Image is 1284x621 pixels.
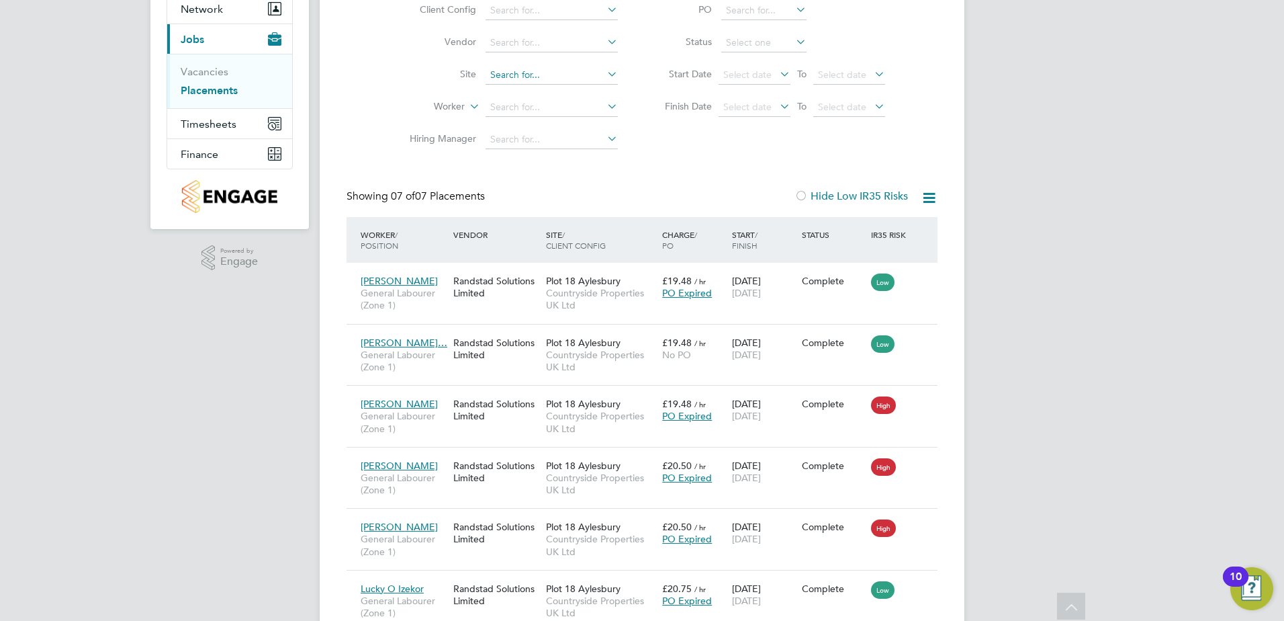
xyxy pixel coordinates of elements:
div: Complete [802,521,865,533]
span: 07 Placements [391,190,485,203]
span: [PERSON_NAME] [361,460,438,472]
span: General Labourer (Zone 1) [361,349,447,373]
span: £20.75 [662,583,692,595]
input: Search for... [486,34,618,52]
span: Countryside Properties UK Ltd [546,595,655,619]
div: IR35 Risk [868,222,914,247]
a: Powered byEngage [201,245,259,271]
span: Countryside Properties UK Ltd [546,533,655,557]
span: PO Expired [662,410,712,422]
span: General Labourer (Zone 1) [361,287,447,311]
span: Countryside Properties UK Ltd [546,410,655,434]
input: Search for... [486,130,618,149]
a: Placements [181,84,238,97]
div: [DATE] [729,268,798,306]
div: [DATE] [729,453,798,491]
div: Randstad Solutions Limited [450,391,543,429]
span: £19.48 [662,275,692,287]
span: [PERSON_NAME]… [361,337,447,349]
label: Finish Date [651,100,712,112]
label: Start Date [651,68,712,80]
span: Select date [818,101,866,113]
span: High [871,458,896,476]
button: Timesheets [167,109,292,138]
span: PO Expired [662,595,712,607]
span: No PO [662,349,691,361]
a: [PERSON_NAME]…General Labourer (Zone 1)Randstad Solutions LimitedPlot 18 AylesburyCountryside Pro... [357,329,937,341]
span: Lucky O Izekor [361,583,424,595]
span: / hr [694,522,706,532]
span: Low [871,274,895,291]
label: Site [399,68,476,80]
input: Select one [721,34,807,52]
span: / Finish [732,229,758,251]
img: countryside-properties-logo-retina.png [182,180,277,213]
span: £20.50 [662,521,692,533]
span: Countryside Properties UK Ltd [546,287,655,311]
div: Complete [802,398,865,410]
span: / hr [694,399,706,409]
span: £19.48 [662,337,692,349]
span: [DATE] [732,595,761,607]
span: / PO [662,229,697,251]
span: Powered by [220,245,258,257]
a: Vacancies [181,65,228,78]
a: [PERSON_NAME]General Labourer (Zone 1)Randstad Solutions LimitedPlot 18 AylesburyCountryside Prop... [357,390,937,402]
span: Low [871,335,895,353]
span: [DATE] [732,349,761,361]
button: Finance [167,139,292,169]
div: 10 [1230,577,1242,594]
span: [DATE] [732,287,761,299]
a: [PERSON_NAME]General Labourer (Zone 1)Randstad Solutions LimitedPlot 18 AylesburyCountryside Prop... [357,452,937,464]
div: Worker [357,222,450,257]
span: Countryside Properties UK Ltd [546,349,655,373]
span: General Labourer (Zone 1) [361,533,447,557]
span: £20.50 [662,460,692,472]
div: [DATE] [729,576,798,614]
span: Jobs [181,33,204,46]
div: Complete [802,460,865,472]
div: Randstad Solutions Limited [450,576,543,614]
div: [DATE] [729,391,798,429]
div: [DATE] [729,330,798,368]
div: Randstad Solutions Limited [450,453,543,491]
span: [DATE] [732,410,761,422]
label: Hide Low IR35 Risks [794,190,908,203]
span: To [793,65,811,83]
div: Randstad Solutions Limited [450,268,543,306]
span: / hr [694,338,706,348]
span: Plot 18 Aylesbury [546,460,621,472]
span: Plot 18 Aylesbury [546,398,621,410]
label: Client Config [399,3,476,15]
span: Countryside Properties UK Ltd [546,472,655,496]
label: Worker [387,100,465,114]
span: Finance [181,148,218,161]
span: / Client Config [546,229,606,251]
span: General Labourer (Zone 1) [361,595,447,619]
div: [DATE] [729,514,798,552]
button: Jobs [167,24,292,54]
input: Search for... [721,1,807,20]
div: Complete [802,275,865,287]
div: Randstad Solutions Limited [450,514,543,552]
span: Select date [723,101,772,113]
span: Select date [818,69,866,81]
span: [DATE] [732,472,761,484]
a: [PERSON_NAME]General Labourer (Zone 1)Randstad Solutions LimitedPlot 18 AylesburyCountryside Prop... [357,513,937,525]
div: Site [543,222,659,257]
div: Complete [802,337,865,349]
span: Engage [220,256,258,267]
label: Status [651,36,712,48]
span: [PERSON_NAME] [361,275,438,287]
label: PO [651,3,712,15]
span: / hr [694,276,706,286]
span: Network [181,3,223,15]
span: [PERSON_NAME] [361,521,438,533]
span: / hr [694,584,706,594]
label: Hiring Manager [399,132,476,144]
div: Showing [347,190,488,204]
span: / hr [694,461,706,471]
span: PO Expired [662,533,712,545]
span: High [871,520,896,537]
span: Plot 18 Aylesbury [546,583,621,595]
